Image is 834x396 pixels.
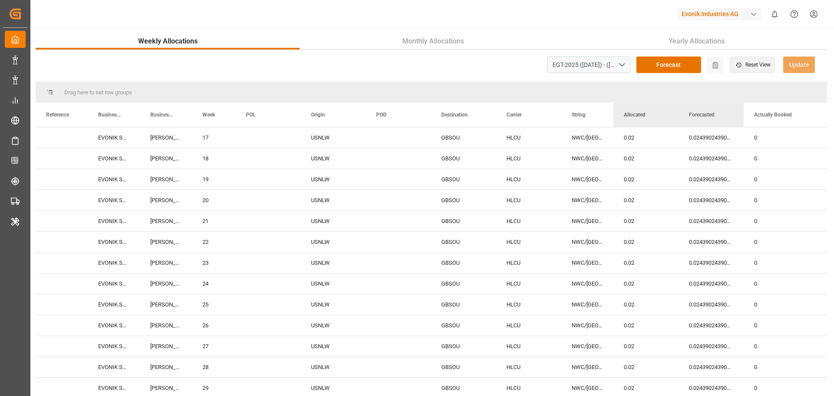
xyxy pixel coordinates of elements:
div: HLCU [496,169,561,190]
div: 0.024390243902439 [678,253,744,273]
div: 0.024390243902439 [678,127,744,148]
div: 24 [192,273,235,294]
div: NWC/[GEOGRAPHIC_DATA] [GEOGRAPHIC_DATA] / [GEOGRAPHIC_DATA] [561,148,613,169]
div: 0.02 [613,232,678,252]
span: Week [202,112,215,118]
div: 20 [192,190,235,210]
div: GBSOU [431,169,496,190]
div: 0 [744,253,822,273]
span: String [572,112,586,118]
div: EVONIK SMART MATERIALS [88,211,140,231]
div: USNLW [301,273,366,294]
div: EVONIK SMART MATERIALS [88,148,140,169]
div: 0.024390243902439 [678,357,744,377]
div: USNLW [301,169,366,190]
div: 0.02 [613,336,678,356]
div: USNLW [301,315,366,336]
div: NWC/[GEOGRAPHIC_DATA] [GEOGRAPHIC_DATA] / [GEOGRAPHIC_DATA] [561,169,613,190]
div: NWC/[GEOGRAPHIC_DATA] [GEOGRAPHIC_DATA] / [GEOGRAPHIC_DATA] [561,336,613,356]
div: USNLW [301,253,366,273]
div: 0 [744,294,822,315]
div: 0.02 [613,169,678,190]
span: Reference [46,112,69,118]
div: 0.024390243902439 [678,190,744,210]
div: GBSOU [431,190,496,210]
div: 21 [192,211,235,231]
div: [PERSON_NAME] [140,190,192,210]
div: EVONIK SMART MATERIALS [88,294,140,315]
div: HLCU [496,148,561,169]
span: Monthly Allocations [399,36,467,47]
div: HLCU [496,357,561,377]
div: 0.024390243902439 [678,273,744,294]
div: HLCU [496,273,561,294]
div: GBSOU [431,336,496,356]
div: USNLW [301,190,366,210]
span: Forecasted [689,112,715,118]
div: GBSOU [431,315,496,336]
div: USNLW [301,148,366,169]
div: EVONIK SMART MATERIALS [88,190,140,210]
div: NWC/[GEOGRAPHIC_DATA] [GEOGRAPHIC_DATA] / [GEOGRAPHIC_DATA] [561,273,613,294]
div: 18 [192,148,235,169]
div: GBSOU [431,294,496,315]
div: [PERSON_NAME] [140,315,192,336]
button: show 0 new notifications [765,4,784,24]
div: 0.02 [613,127,678,148]
div: 0.024390243902439 [678,294,744,315]
div: 0.024390243902439 [678,169,744,190]
div: 26 [192,315,235,336]
span: Drag here to set row groups [64,89,132,96]
div: 0 [744,336,822,356]
div: [PERSON_NAME] [140,336,192,356]
div: HLCU [496,315,561,336]
div: GBSOU [431,357,496,377]
div: 0.024390243902439 [678,148,744,169]
div: EGT-2025 ([DATE]) - ([DATE]) [553,60,618,70]
div: GBSOU [431,232,496,252]
div: 25 [192,294,235,315]
div: 0.024390243902439 [678,315,744,336]
div: HLCU [496,127,561,148]
div: 0.02 [613,211,678,231]
button: open menu [547,57,630,73]
span: Weekly Allocations [135,36,201,47]
div: 0 [744,357,822,377]
div: GBSOU [431,211,496,231]
div: HLCU [496,211,561,231]
div: 0 [744,190,822,210]
div: NWC/[GEOGRAPHIC_DATA] [GEOGRAPHIC_DATA] / [GEOGRAPHIC_DATA] [561,232,613,252]
div: 0.02 [613,273,678,294]
span: Allocated [624,112,645,118]
div: USNLW [301,127,366,148]
div: NWC/[GEOGRAPHIC_DATA] [GEOGRAPHIC_DATA] / [GEOGRAPHIC_DATA] [561,294,613,315]
div: EVONIK SMART MATERIALS [88,169,140,190]
div: 0 [744,315,822,336]
div: 19 [192,169,235,190]
div: USNLW [301,336,366,356]
button: Evonik Industries AG [678,6,765,22]
div: HLCU [496,190,561,210]
span: POD [376,112,387,118]
span: Business Unit [98,112,122,118]
div: [PERSON_NAME] [140,253,192,273]
div: 17 [192,127,235,148]
div: NWC/[GEOGRAPHIC_DATA] [GEOGRAPHIC_DATA] / [GEOGRAPHIC_DATA] [561,127,613,148]
span: Business Line [150,112,174,118]
div: 0.024390243902439 [678,232,744,252]
div: 27 [192,336,235,356]
div: GBSOU [431,148,496,169]
div: 0.024390243902439 [678,211,744,231]
div: USNLW [301,357,366,377]
div: EVONIK SMART MATERIALS [88,253,140,273]
div: USNLW [301,294,366,315]
div: 0 [744,232,822,252]
div: USNLW [301,211,366,231]
div: 0.02 [613,315,678,336]
span: Carrier [506,112,522,118]
div: HLCU [496,232,561,252]
div: 0.024390243902439 [678,336,744,356]
div: HLCU [496,294,561,315]
div: 0.02 [613,357,678,377]
div: NWC/[GEOGRAPHIC_DATA] [GEOGRAPHIC_DATA] / [GEOGRAPHIC_DATA] [561,357,613,377]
